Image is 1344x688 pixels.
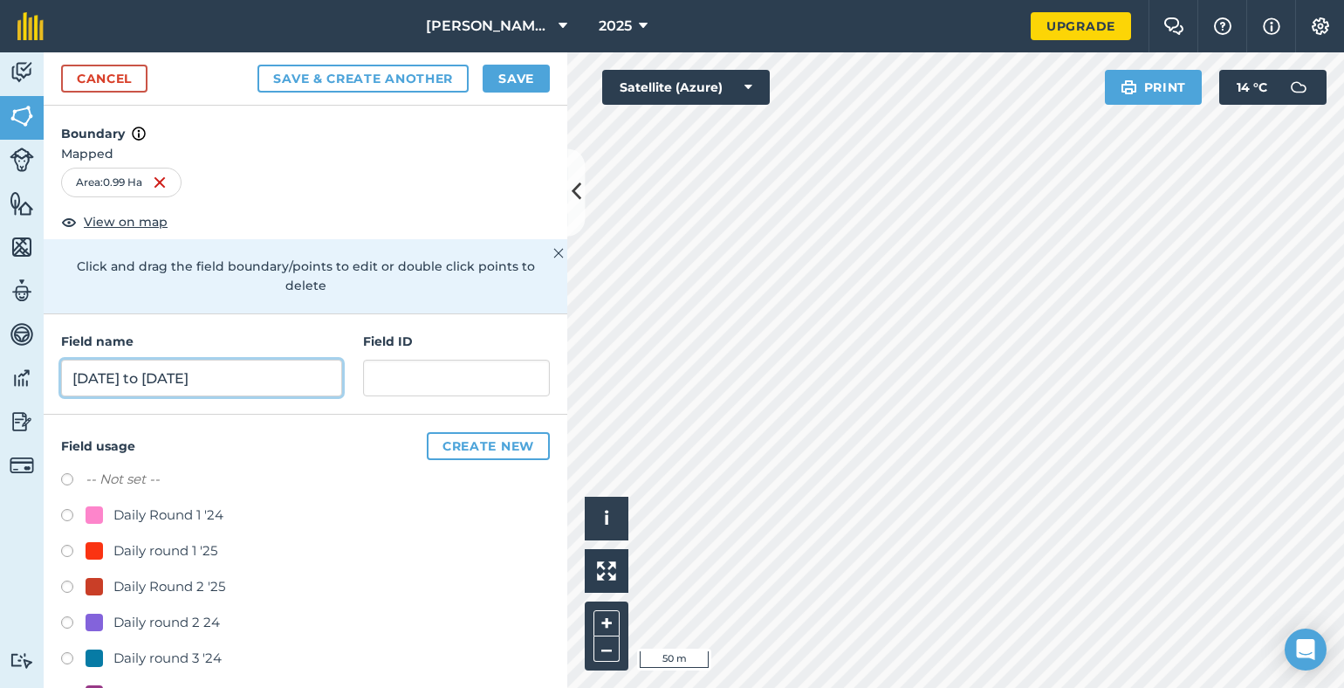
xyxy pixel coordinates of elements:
[10,652,34,669] img: svg+xml;base64,PD94bWwgdmVyc2lvbj0iMS4wIiBlbmNvZGluZz0idXRmLTgiPz4KPCEtLSBHZW5lcmF0b3I6IEFkb2JlIE...
[153,172,167,193] img: svg+xml;base64,PHN2ZyB4bWxucz0iaHR0cDovL3d3dy53My5vcmcvMjAwMC9zdmciIHdpZHRoPSIxNiIgaGVpZ2h0PSIyNC...
[10,59,34,86] img: svg+xml;base64,PD94bWwgdmVyc2lvbj0iMS4wIiBlbmNvZGluZz0idXRmLTgiPz4KPCEtLSBHZW5lcmF0b3I6IEFkb2JlIE...
[10,365,34,391] img: svg+xml;base64,PD94bWwgdmVyc2lvbj0iMS4wIiBlbmNvZGluZz0idXRmLTgiPz4KPCEtLSBHZW5lcmF0b3I6IEFkb2JlIE...
[1031,12,1131,40] a: Upgrade
[426,16,552,37] span: [PERSON_NAME] Farm
[593,636,620,662] button: –
[363,332,550,351] h4: Field ID
[61,168,182,197] div: Area : 0.99 Ha
[1281,70,1316,105] img: svg+xml;base64,PD94bWwgdmVyc2lvbj0iMS4wIiBlbmNvZGluZz0idXRmLTgiPz4KPCEtLSBHZW5lcmF0b3I6IEFkb2JlIE...
[132,123,146,144] img: svg+xml;base64,PHN2ZyB4bWxucz0iaHR0cDovL3d3dy53My5vcmcvMjAwMC9zdmciIHdpZHRoPSIxNyIgaGVpZ2h0PSIxNy...
[10,190,34,217] img: svg+xml;base64,PHN2ZyB4bWxucz0iaHR0cDovL3d3dy53My5vcmcvMjAwMC9zdmciIHdpZHRoPSI1NiIgaGVpZ2h0PSI2MC...
[1285,629,1327,671] div: Open Intercom Messenger
[10,409,34,435] img: svg+xml;base64,PD94bWwgdmVyc2lvbj0iMS4wIiBlbmNvZGluZz0idXRmLTgiPz4KPCEtLSBHZW5lcmF0b3I6IEFkb2JlIE...
[17,12,44,40] img: fieldmargin Logo
[1310,17,1331,35] img: A cog icon
[61,211,77,232] img: svg+xml;base64,PHN2ZyB4bWxucz0iaHR0cDovL3d3dy53My5vcmcvMjAwMC9zdmciIHdpZHRoPSIxOCIgaGVpZ2h0PSIyNC...
[597,561,616,581] img: Four arrows, one pointing top left, one top right, one bottom right and the last bottom left
[553,243,564,264] img: svg+xml;base64,PHN2ZyB4bWxucz0iaHR0cDovL3d3dy53My5vcmcvMjAwMC9zdmciIHdpZHRoPSIyMiIgaGVpZ2h0PSIzMC...
[1105,70,1203,105] button: Print
[1121,77,1137,98] img: svg+xml;base64,PHN2ZyB4bWxucz0iaHR0cDovL3d3dy53My5vcmcvMjAwMC9zdmciIHdpZHRoPSIxOSIgaGVpZ2h0PSIyNC...
[113,648,222,669] div: Daily round 3 '24
[61,332,342,351] h4: Field name
[585,497,628,540] button: i
[483,65,550,93] button: Save
[1212,17,1233,35] img: A question mark icon
[84,212,168,231] span: View on map
[113,505,223,526] div: Daily Round 1 '24
[113,576,225,597] div: Daily Round 2 '25
[44,106,567,144] h4: Boundary
[1237,70,1267,105] span: 14 ° C
[604,507,609,529] span: i
[10,321,34,347] img: svg+xml;base64,PD94bWwgdmVyc2lvbj0iMS4wIiBlbmNvZGluZz0idXRmLTgiPz4KPCEtLSBHZW5lcmF0b3I6IEFkb2JlIE...
[1163,17,1184,35] img: Two speech bubbles overlapping with the left bubble in the forefront
[113,540,217,561] div: Daily round 1 '25
[113,612,220,633] div: Daily round 2 24
[1263,16,1280,37] img: svg+xml;base64,PHN2ZyB4bWxucz0iaHR0cDovL3d3dy53My5vcmcvMjAwMC9zdmciIHdpZHRoPSIxNyIgaGVpZ2h0PSIxNy...
[10,103,34,129] img: svg+xml;base64,PHN2ZyB4bWxucz0iaHR0cDovL3d3dy53My5vcmcvMjAwMC9zdmciIHdpZHRoPSI1NiIgaGVpZ2h0PSI2MC...
[599,16,632,37] span: 2025
[86,469,160,490] label: -- Not set --
[44,144,567,163] span: Mapped
[10,278,34,304] img: svg+xml;base64,PD94bWwgdmVyc2lvbj0iMS4wIiBlbmNvZGluZz0idXRmLTgiPz4KPCEtLSBHZW5lcmF0b3I6IEFkb2JlIE...
[10,148,34,172] img: svg+xml;base64,PD94bWwgdmVyc2lvbj0iMS4wIiBlbmNvZGluZz0idXRmLTgiPz4KPCEtLSBHZW5lcmF0b3I6IEFkb2JlIE...
[61,65,147,93] a: Cancel
[1219,70,1327,105] button: 14 °C
[593,610,620,636] button: +
[10,234,34,260] img: svg+xml;base64,PHN2ZyB4bWxucz0iaHR0cDovL3d3dy53My5vcmcvMjAwMC9zdmciIHdpZHRoPSI1NiIgaGVpZ2h0PSI2MC...
[61,257,550,296] p: Click and drag the field boundary/points to edit or double click points to delete
[427,432,550,460] button: Create new
[61,211,168,232] button: View on map
[602,70,770,105] button: Satellite (Azure)
[257,65,469,93] button: Save & Create Another
[10,453,34,478] img: svg+xml;base64,PD94bWwgdmVyc2lvbj0iMS4wIiBlbmNvZGluZz0idXRmLTgiPz4KPCEtLSBHZW5lcmF0b3I6IEFkb2JlIE...
[61,432,550,460] h4: Field usage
